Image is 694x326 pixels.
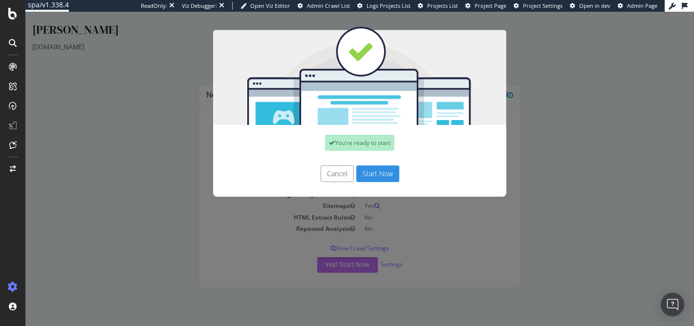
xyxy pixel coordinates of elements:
a: Open in dev [570,2,610,10]
button: Cancel [295,154,328,170]
span: Project Page [475,2,506,9]
div: Viz Debugger: [182,2,217,10]
a: Project Settings [514,2,563,10]
button: Start Now [331,154,374,170]
a: Logs Projects List [357,2,411,10]
a: Admin Page [618,2,657,10]
div: ReadOnly: [141,2,167,10]
img: You're all set! [188,15,481,113]
span: Logs Projects List [367,2,411,9]
a: Open Viz Editor [240,2,290,10]
a: Project Page [465,2,506,10]
span: Admin Crawl List [307,2,350,9]
span: Open Viz Editor [250,2,290,9]
div: You're ready to start [300,123,369,139]
a: Projects List [418,2,458,10]
span: Admin Page [627,2,657,9]
span: Projects List [427,2,458,9]
span: Open in dev [579,2,610,9]
a: Admin Crawl List [298,2,350,10]
span: Project Settings [523,2,563,9]
div: Open Intercom Messenger [661,293,684,316]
